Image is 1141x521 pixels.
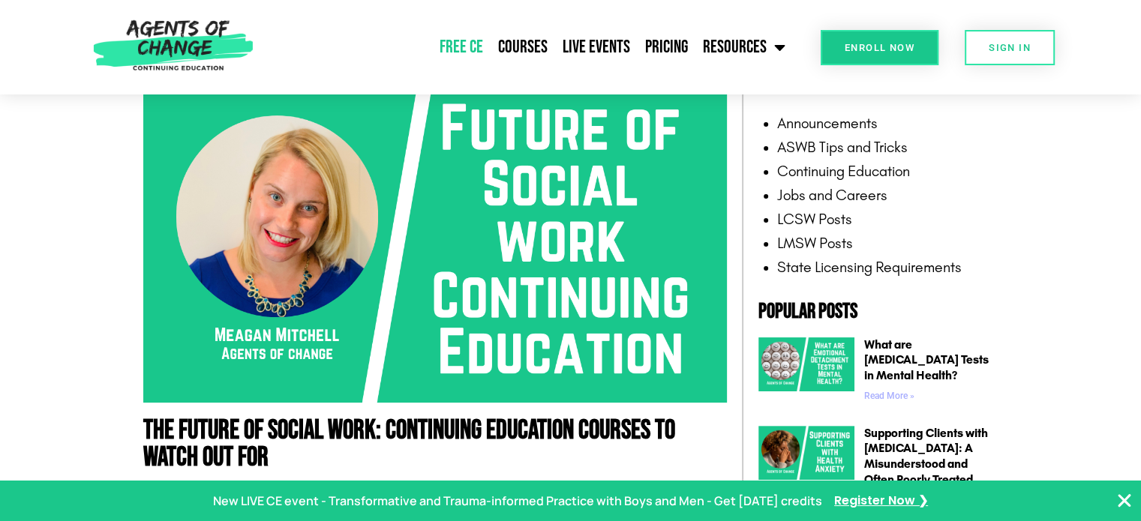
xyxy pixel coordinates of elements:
p: New LIVE CE event - Transformative and Trauma-informed Practice with Boys and Men - Get [DATE] cr... [213,490,822,512]
a: LCSW Posts [777,210,852,228]
a: ASWB Tips and Tricks [777,138,908,156]
a: Live Events [555,28,638,66]
button: Close Banner [1115,492,1133,510]
a: Pricing [638,28,695,66]
a: Supporting Clients with [MEDICAL_DATA]: A Misunderstood and Often Poorly Treated Condition [864,426,988,502]
a: LMSW Posts [777,234,853,252]
a: Courses [491,28,555,66]
a: Free CE [432,28,491,66]
a: Announcements [777,114,878,132]
h2: Popular Posts [758,301,998,322]
img: Health Anxiety A Misunderstood and Often Poorly Treated Condition [758,426,854,480]
a: SIGN IN [965,30,1055,65]
h1: The Future of Social Work: Continuing Education Courses to Watch Out For [143,418,727,472]
a: State Licensing Requirements [777,258,962,276]
span: SIGN IN [989,43,1031,52]
a: Continuing Education [777,162,910,180]
a: What are Emotional Detachment Tests in Mental Health [758,337,854,407]
span: Enroll Now [845,43,914,52]
a: What are [MEDICAL_DATA] Tests in Mental Health? [864,337,989,383]
a: Enroll Now [821,30,938,65]
a: Register Now ❯ [834,490,928,512]
a: Read more about What are Emotional Detachment Tests in Mental Health? [864,391,914,401]
nav: Menu [260,28,793,66]
a: Resources [695,28,793,66]
a: Jobs and Careers [777,186,887,204]
img: What are Emotional Detachment Tests in Mental Health [758,337,854,391]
